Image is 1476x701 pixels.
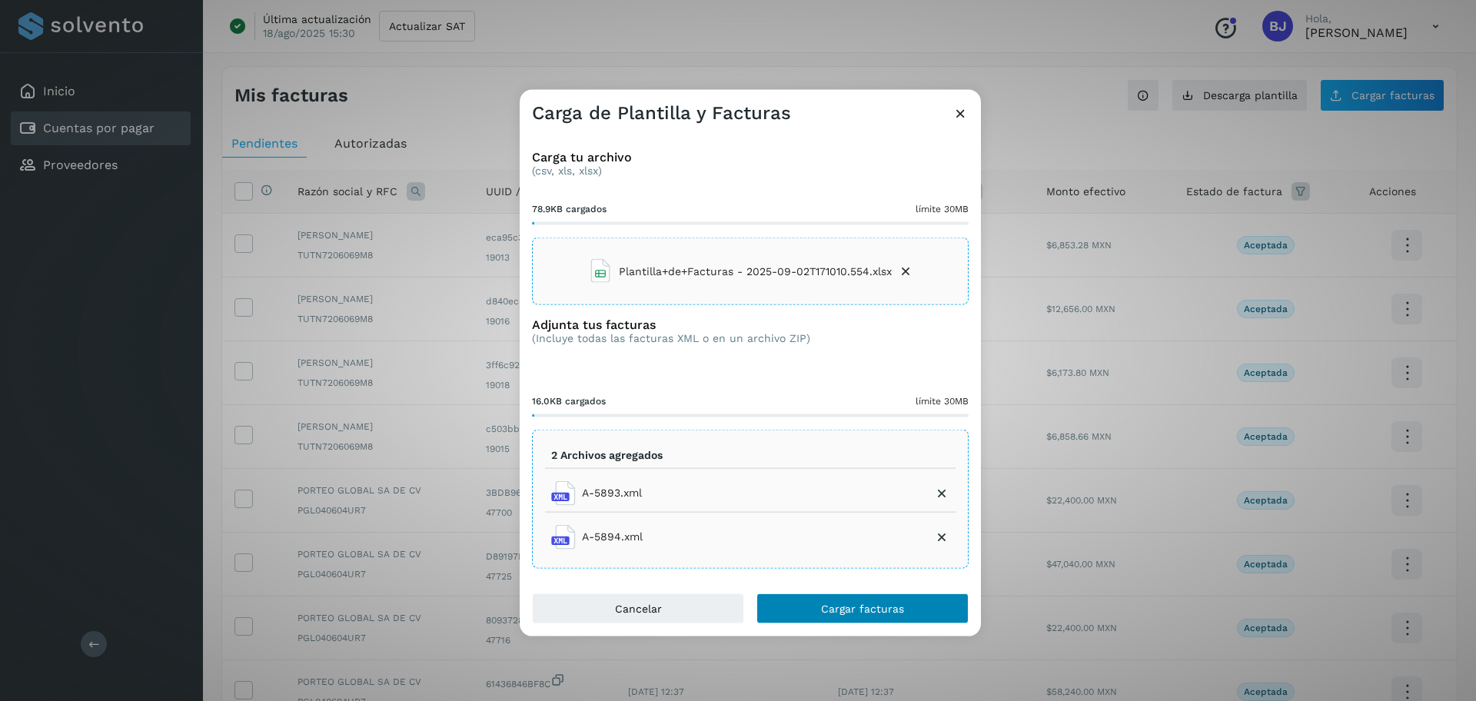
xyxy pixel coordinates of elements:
[615,603,662,613] span: Cancelar
[551,449,663,462] p: 2 Archivos agregados
[532,150,969,164] h3: Carga tu archivo
[916,202,969,216] span: límite 30MB
[582,529,643,545] span: A-5894.xml
[532,317,810,332] h3: Adjunta tus facturas
[582,485,642,501] span: A-5893.xml
[916,394,969,408] span: límite 30MB
[619,263,892,279] span: Plantilla+de+Facturas - 2025-09-02T171010.554.xlsx
[532,102,791,125] h3: Carga de Plantilla y Facturas
[532,593,744,623] button: Cancelar
[821,603,904,613] span: Cargar facturas
[756,593,969,623] button: Cargar facturas
[532,394,606,408] span: 16.0KB cargados
[532,164,969,178] p: (csv, xls, xlsx)
[532,202,607,216] span: 78.9KB cargados
[532,332,810,345] p: (Incluye todas las facturas XML o en un archivo ZIP)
